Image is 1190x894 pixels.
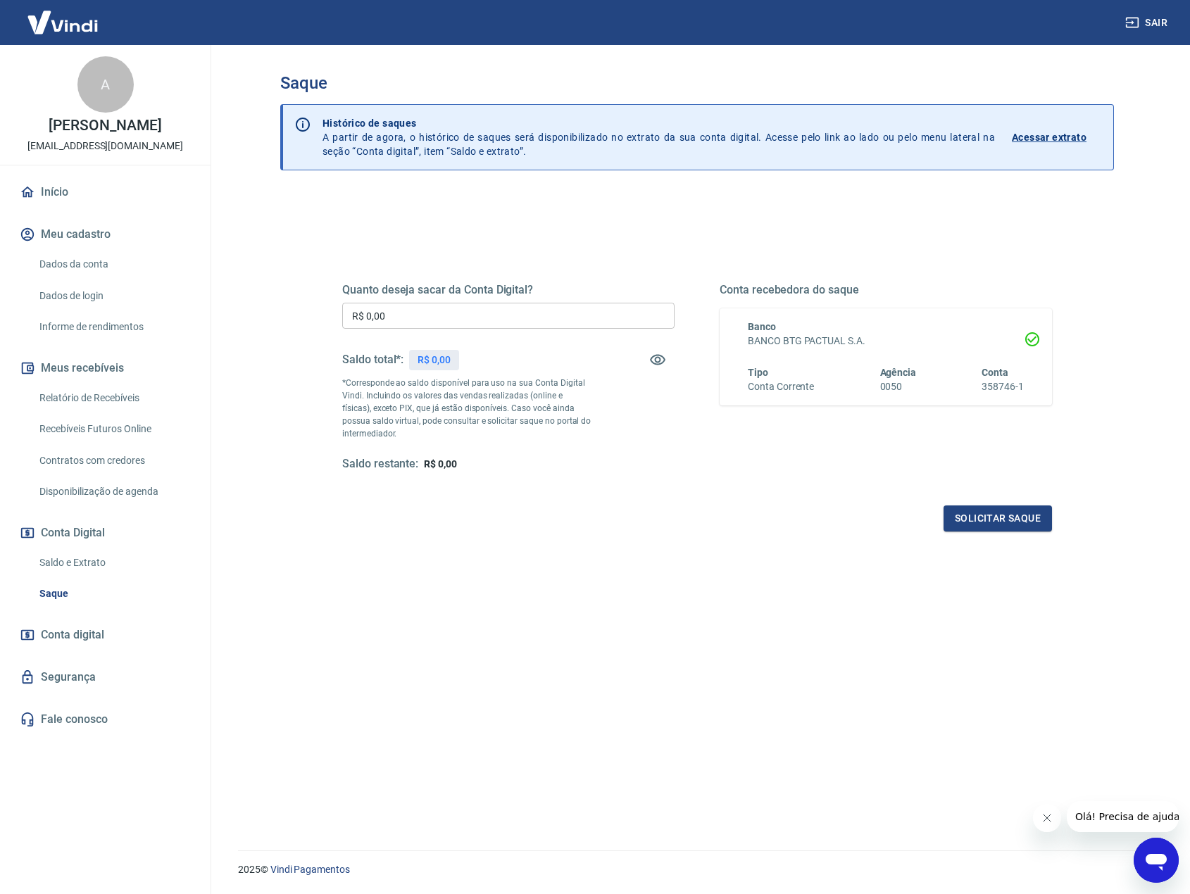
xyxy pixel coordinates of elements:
[1012,130,1086,144] p: Acessar extrato
[34,313,194,341] a: Informe de rendimentos
[27,139,183,153] p: [EMAIL_ADDRESS][DOMAIN_NAME]
[342,283,675,297] h5: Quanto deseja sacar da Conta Digital?
[342,353,403,367] h5: Saldo total*:
[342,457,418,472] h5: Saldo restante:
[1067,801,1179,832] iframe: Mensagem da empresa
[8,10,118,21] span: Olá! Precisa de ajuda?
[748,367,768,378] span: Tipo
[34,384,194,413] a: Relatório de Recebíveis
[77,56,134,113] div: A
[1033,804,1061,832] iframe: Fechar mensagem
[17,353,194,384] button: Meus recebíveis
[34,282,194,310] a: Dados de login
[17,662,194,693] a: Segurança
[34,477,194,506] a: Disponibilização de agenda
[41,625,104,645] span: Conta digital
[982,367,1008,378] span: Conta
[17,1,108,44] img: Vindi
[17,177,194,208] a: Início
[748,321,776,332] span: Banco
[322,116,995,130] p: Histórico de saques
[17,219,194,250] button: Meu cadastro
[748,379,814,394] h6: Conta Corrente
[238,862,1156,877] p: 2025 ©
[1122,10,1173,36] button: Sair
[720,283,1052,297] h5: Conta recebedora do saque
[880,379,917,394] h6: 0050
[1134,838,1179,883] iframe: Botão para abrir a janela de mensagens
[1012,116,1102,158] a: Acessar extrato
[982,379,1024,394] h6: 358746-1
[34,250,194,279] a: Dados da conta
[34,446,194,475] a: Contratos com credores
[49,118,161,133] p: [PERSON_NAME]
[418,353,451,367] p: R$ 0,00
[748,334,1024,348] h6: BANCO BTG PACTUAL S.A.
[17,517,194,548] button: Conta Digital
[17,704,194,735] a: Fale conosco
[424,458,457,470] span: R$ 0,00
[880,367,917,378] span: Agência
[34,548,194,577] a: Saldo e Extrato
[34,579,194,608] a: Saque
[944,505,1052,531] button: Solicitar saque
[322,116,995,158] p: A partir de agora, o histórico de saques será disponibilizado no extrato da sua conta digital. Ac...
[34,415,194,443] a: Recebíveis Futuros Online
[280,73,1114,93] h3: Saque
[17,619,194,650] a: Conta digital
[270,864,350,875] a: Vindi Pagamentos
[342,377,591,440] p: *Corresponde ao saldo disponível para uso na sua Conta Digital Vindi. Incluindo os valores das ve...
